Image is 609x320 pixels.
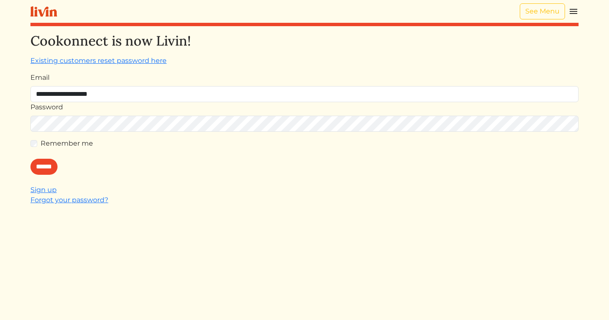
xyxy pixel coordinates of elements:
[30,33,579,49] h2: Cookonnect is now Livin!
[30,186,57,194] a: Sign up
[41,138,93,149] label: Remember me
[30,57,167,65] a: Existing customers reset password here
[520,3,565,19] a: See Menu
[30,73,49,83] label: Email
[568,6,579,16] img: menu_hamburger-cb6d353cf0ecd9f46ceae1c99ecbeb4a00e71ca567a856bd81f57e9d8c17bb26.svg
[30,196,108,204] a: Forgot your password?
[30,6,57,17] img: livin-logo-a0d97d1a881af30f6274990eb6222085a2533c92bbd1e4f22c21b4f0d0e3210c.svg
[30,102,63,112] label: Password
